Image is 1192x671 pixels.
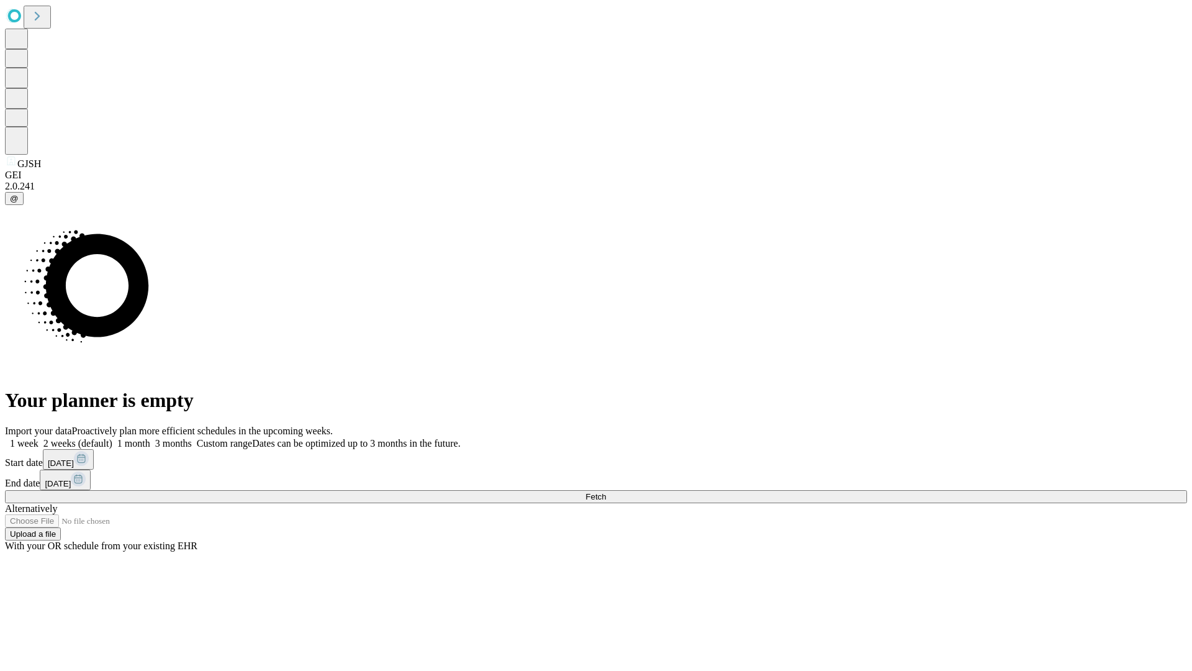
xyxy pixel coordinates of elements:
span: Custom range [197,438,252,449]
span: Fetch [585,492,606,501]
button: [DATE] [40,470,91,490]
div: GEI [5,170,1187,181]
span: Proactively plan more efficient schedules in the upcoming weeks. [72,426,333,436]
span: Alternatively [5,503,57,514]
h1: Your planner is empty [5,389,1187,412]
span: With your OR schedule from your existing EHR [5,541,197,551]
button: Fetch [5,490,1187,503]
div: End date [5,470,1187,490]
button: Upload a file [5,527,61,541]
span: [DATE] [48,459,74,468]
span: 2 weeks (default) [43,438,112,449]
span: Import your data [5,426,72,436]
span: Dates can be optimized up to 3 months in the future. [252,438,460,449]
span: 1 month [117,438,150,449]
button: [DATE] [43,449,94,470]
span: 3 months [155,438,192,449]
span: 1 week [10,438,38,449]
div: 2.0.241 [5,181,1187,192]
div: Start date [5,449,1187,470]
span: [DATE] [45,479,71,488]
span: @ [10,194,19,203]
button: @ [5,192,24,205]
span: GJSH [17,158,41,169]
